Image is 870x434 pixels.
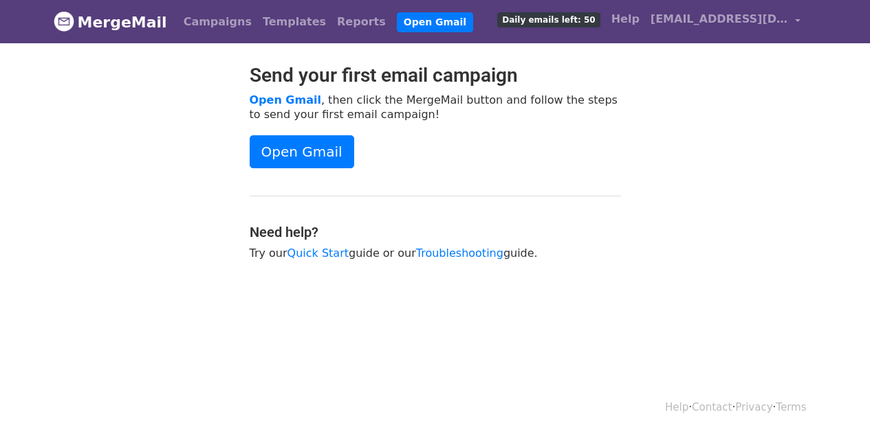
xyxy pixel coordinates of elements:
a: Daily emails left: 50 [492,5,605,33]
a: Open Gmail [397,12,473,32]
p: Try our guide or our guide. [250,246,621,260]
p: , then click the MergeMail button and follow the steps to send your first email campaign! [250,93,621,122]
a: Open Gmail [250,93,321,106]
a: Help [665,401,688,413]
a: Reports [331,8,391,36]
a: MergeMail [54,8,167,36]
a: [EMAIL_ADDRESS][DOMAIN_NAME] [645,5,806,38]
span: Daily emails left: 50 [497,12,600,27]
h2: Send your first email campaign [250,64,621,87]
span: [EMAIL_ADDRESS][DOMAIN_NAME] [651,11,788,27]
img: MergeMail logo [54,11,74,32]
a: Templates [257,8,331,36]
a: Terms [776,401,806,413]
a: Open Gmail [250,135,354,168]
a: Campaigns [178,8,257,36]
h4: Need help? [250,224,621,240]
a: Quick Start [287,247,349,260]
a: Troubleshooting [416,247,503,260]
a: Privacy [735,401,772,413]
a: Help [606,5,645,33]
a: Contact [692,401,732,413]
